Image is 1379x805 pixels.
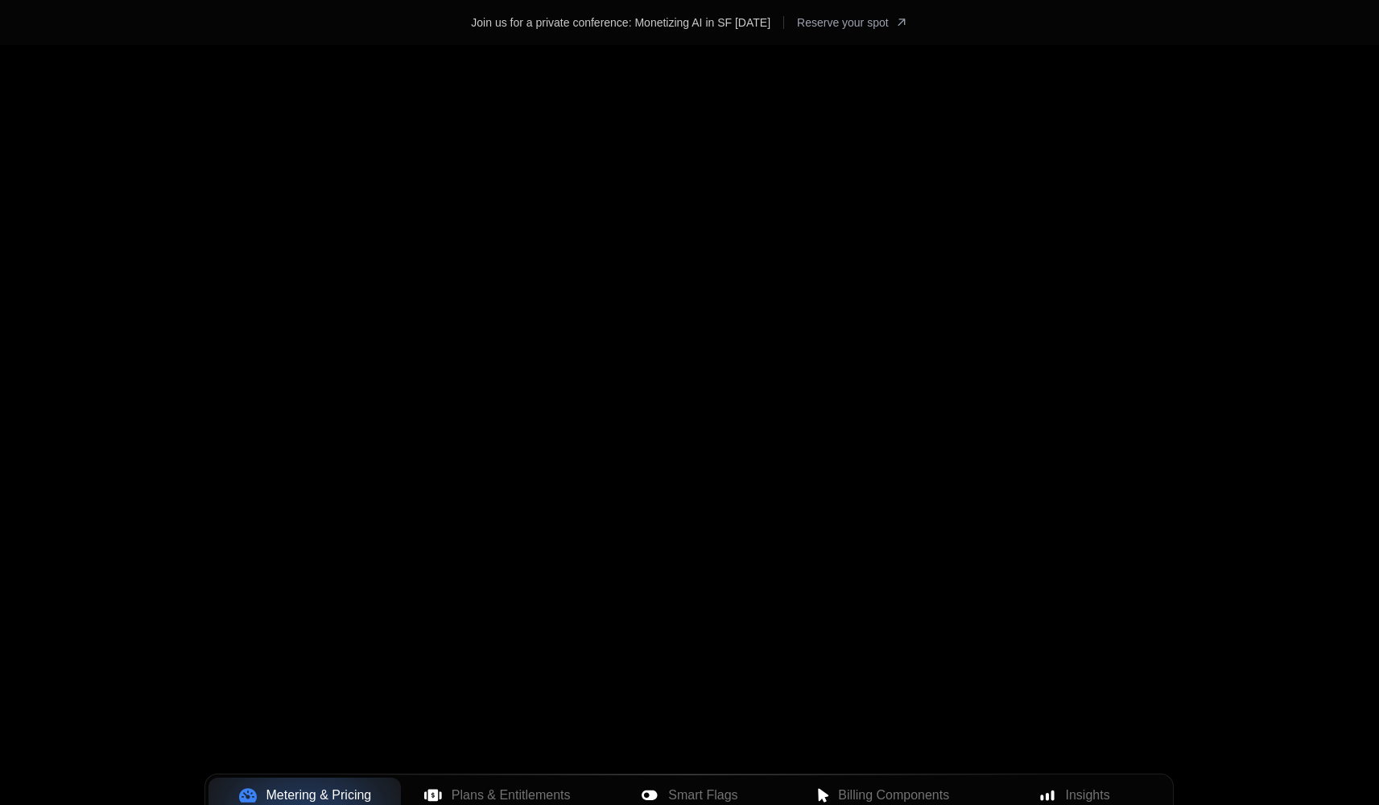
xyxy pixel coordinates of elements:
[1066,786,1110,805] span: Insights
[266,786,372,805] span: Metering & Pricing
[797,14,889,31] span: Reserve your spot
[797,10,908,35] a: [object Object]
[668,786,737,805] span: Smart Flags
[452,786,571,805] span: Plans & Entitlements
[838,786,949,805] span: Billing Components
[471,14,770,31] div: Join us for a private conference: Monetizing AI in SF [DATE]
